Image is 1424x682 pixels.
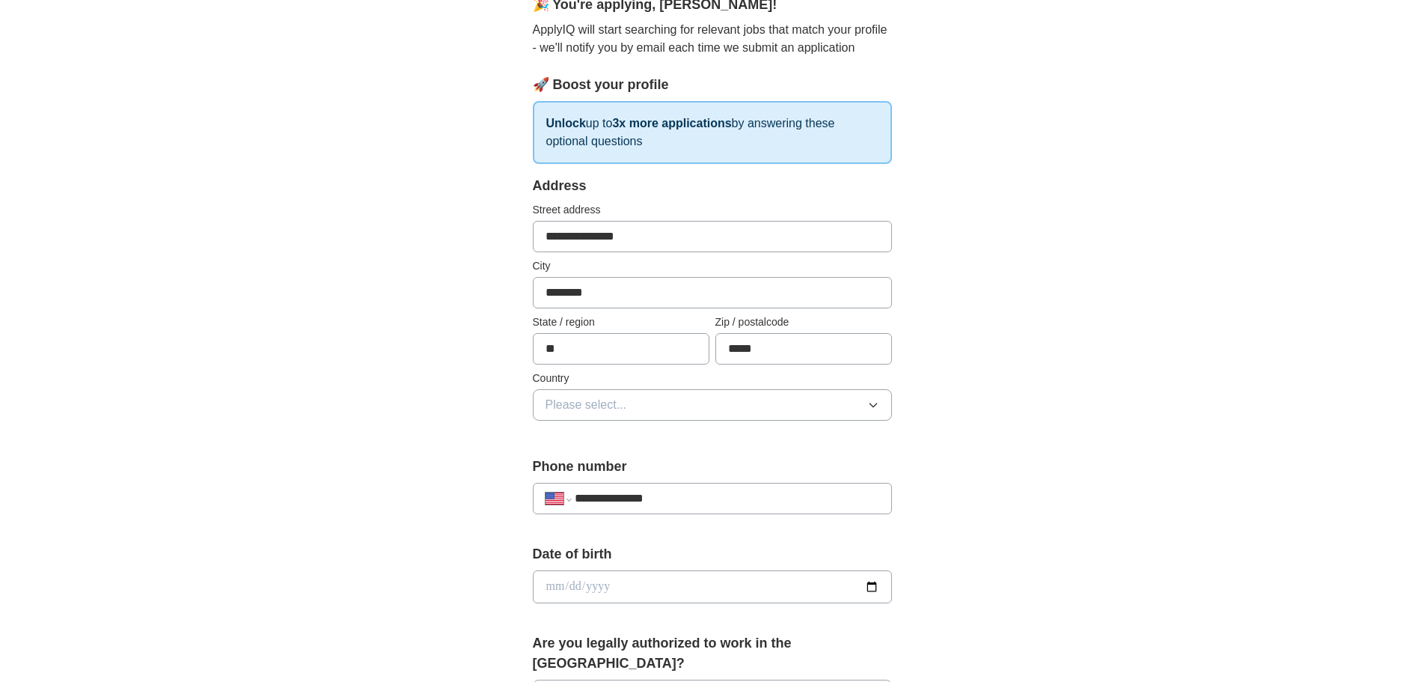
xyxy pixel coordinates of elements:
label: Zip / postalcode [715,314,892,330]
button: Please select... [533,389,892,421]
div: Address [533,176,892,196]
strong: Unlock [546,117,586,130]
label: Date of birth [533,544,892,564]
label: Street address [533,202,892,218]
label: State / region [533,314,709,330]
strong: 3x more applications [612,117,731,130]
p: ApplyIQ will start searching for relevant jobs that match your profile - we'll notify you by emai... [533,21,892,57]
label: City [533,258,892,274]
div: 🚀 Boost your profile [533,75,892,95]
p: up to by answering these optional questions [533,101,892,164]
span: Please select... [546,396,627,414]
label: Phone number [533,457,892,477]
label: Are you legally authorized to work in the [GEOGRAPHIC_DATA]? [533,633,892,674]
label: Country [533,371,892,386]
